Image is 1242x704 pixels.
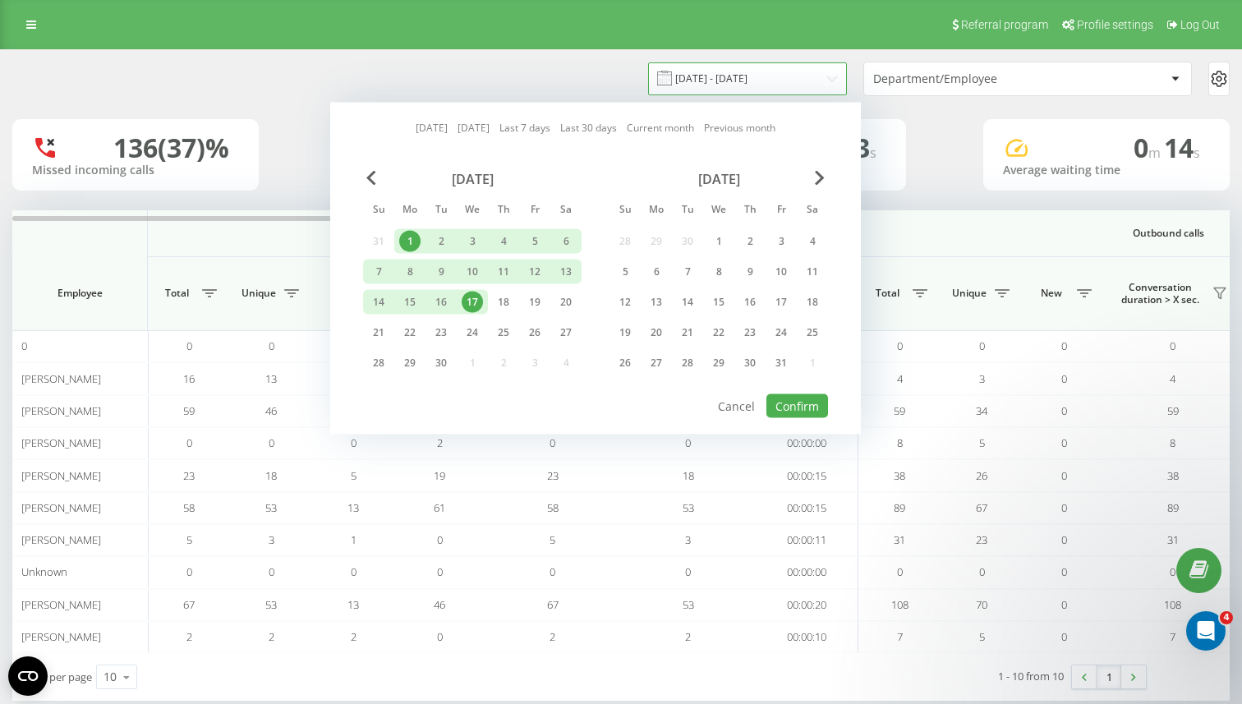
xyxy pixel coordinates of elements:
span: [PERSON_NAME] [21,597,101,612]
div: Sat Oct 18, 2025 [797,290,828,315]
div: Wed Sep 17, 2025 [457,290,488,315]
div: Mon Oct 27, 2025 [641,351,672,375]
span: 14 [1164,130,1200,165]
div: Fri Sep 19, 2025 [519,290,550,315]
span: 7 [897,629,903,644]
div: Thu Oct 30, 2025 [734,351,766,375]
span: 0 [1061,500,1067,515]
td: 00:00:00 [756,427,858,459]
div: 1 [399,231,421,252]
span: Referral program [961,18,1048,31]
div: Fri Sep 26, 2025 [519,320,550,345]
div: Thu Oct 2, 2025 [734,229,766,254]
span: s [1194,144,1200,162]
span: [PERSON_NAME] [21,403,101,418]
div: Wed Oct 8, 2025 [703,260,734,284]
div: Mon Sep 29, 2025 [394,351,425,375]
span: 38 [1167,468,1179,483]
div: Tue Sep 30, 2025 [425,351,457,375]
span: [PERSON_NAME] [21,532,101,547]
span: 5 [351,468,356,483]
span: Conversation duration > Х sec. [1113,281,1207,306]
span: 53 [265,597,277,612]
span: 0 [550,435,555,450]
div: Fri Oct 31, 2025 [766,351,797,375]
td: 00:00:15 [756,459,858,491]
span: 59 [894,403,905,418]
div: 4 [493,231,514,252]
div: 27 [646,352,667,374]
abbr: Sunday [366,199,391,223]
div: Mon Oct 13, 2025 [641,290,672,315]
span: 70 [976,597,987,612]
div: Wed Oct 29, 2025 [703,351,734,375]
span: 3 [685,532,691,547]
div: 22 [399,322,421,343]
div: Thu Oct 16, 2025 [734,290,766,315]
span: New [1031,287,1072,300]
span: 0 [269,564,274,579]
span: 0 [897,338,903,353]
span: 2 [269,629,274,644]
span: 31 [894,532,905,547]
div: 19 [524,292,545,313]
div: Sat Oct 4, 2025 [797,229,828,254]
div: Sun Oct 26, 2025 [609,351,641,375]
div: 24 [770,322,792,343]
div: 13 [555,261,577,283]
abbr: Sunday [613,199,637,223]
span: 0 [351,564,356,579]
abbr: Wednesday [460,199,485,223]
div: 31 [770,352,792,374]
abbr: Tuesday [429,199,453,223]
abbr: Saturday [800,199,825,223]
span: 2 [437,435,443,450]
div: Sat Oct 25, 2025 [797,320,828,345]
abbr: Tuesday [675,199,700,223]
div: 1 - 10 from 10 [998,668,1064,684]
td: 00:00:20 [756,589,858,621]
div: 7 [368,261,389,283]
div: 21 [368,322,389,343]
div: Mon Sep 8, 2025 [394,260,425,284]
div: Sun Oct 12, 2025 [609,290,641,315]
span: 0 [437,564,443,579]
abbr: Monday [398,199,422,223]
div: [DATE] [363,171,582,187]
span: 13 [347,597,359,612]
div: 18 [802,292,823,313]
div: 12 [524,261,545,283]
div: Wed Sep 3, 2025 [457,229,488,254]
span: 0 [1134,130,1164,165]
div: Wed Sep 24, 2025 [457,320,488,345]
td: 00:00:10 [756,621,858,653]
div: 7 [677,261,698,283]
div: 1 [708,231,729,252]
button: Open CMP widget [8,656,48,696]
span: 2 [685,629,691,644]
td: 00:00:11 [756,524,858,556]
span: 0 [437,532,443,547]
div: 9 [430,261,452,283]
abbr: Friday [769,199,793,223]
a: 1 [1097,665,1121,688]
div: Tue Oct 14, 2025 [672,290,703,315]
span: 61 [434,500,445,515]
span: 2 [351,629,356,644]
span: Unknown [21,564,67,579]
span: 18 [683,468,694,483]
div: Department/Employee [873,72,1069,86]
span: [PERSON_NAME] [21,435,101,450]
span: 46 [434,597,445,612]
span: Employee [26,287,133,300]
div: Tue Sep 16, 2025 [425,290,457,315]
span: 7 [1170,629,1175,644]
div: Average waiting time [1003,163,1210,177]
span: 4 [897,371,903,386]
div: Tue Oct 28, 2025 [672,351,703,375]
span: 58 [183,500,195,515]
div: 20 [555,292,577,313]
div: 6 [555,231,577,252]
span: 0 [1061,564,1067,579]
div: 16 [739,292,761,313]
